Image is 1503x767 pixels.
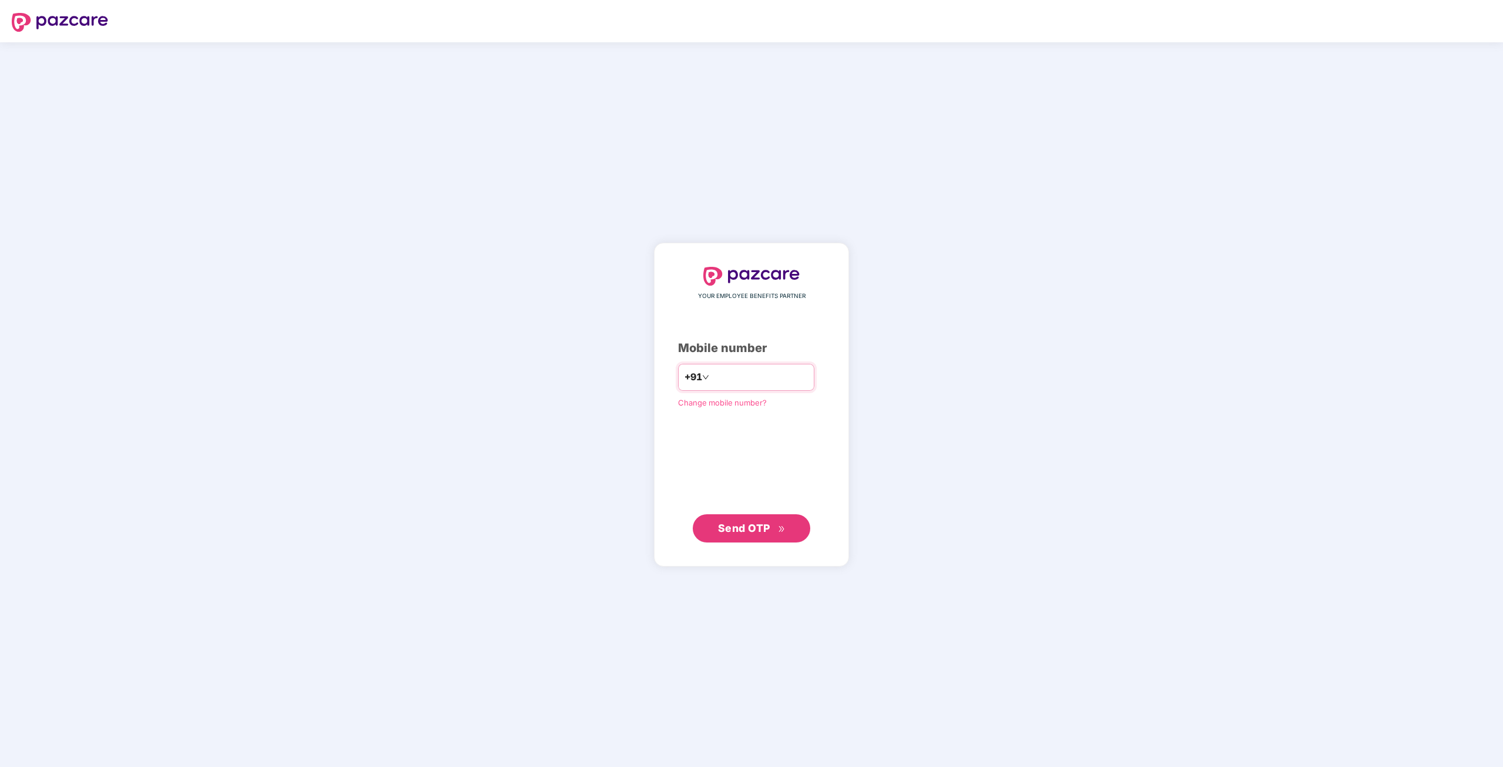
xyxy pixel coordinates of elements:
img: logo [12,13,108,32]
span: +91 [685,370,702,384]
span: double-right [778,525,786,533]
img: logo [703,267,800,286]
span: Send OTP [718,522,770,534]
span: down [702,374,709,381]
div: Mobile number [678,339,825,357]
span: YOUR EMPLOYEE BENEFITS PARTNER [698,292,806,301]
button: Send OTPdouble-right [693,514,810,542]
a: Change mobile number? [678,398,767,407]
